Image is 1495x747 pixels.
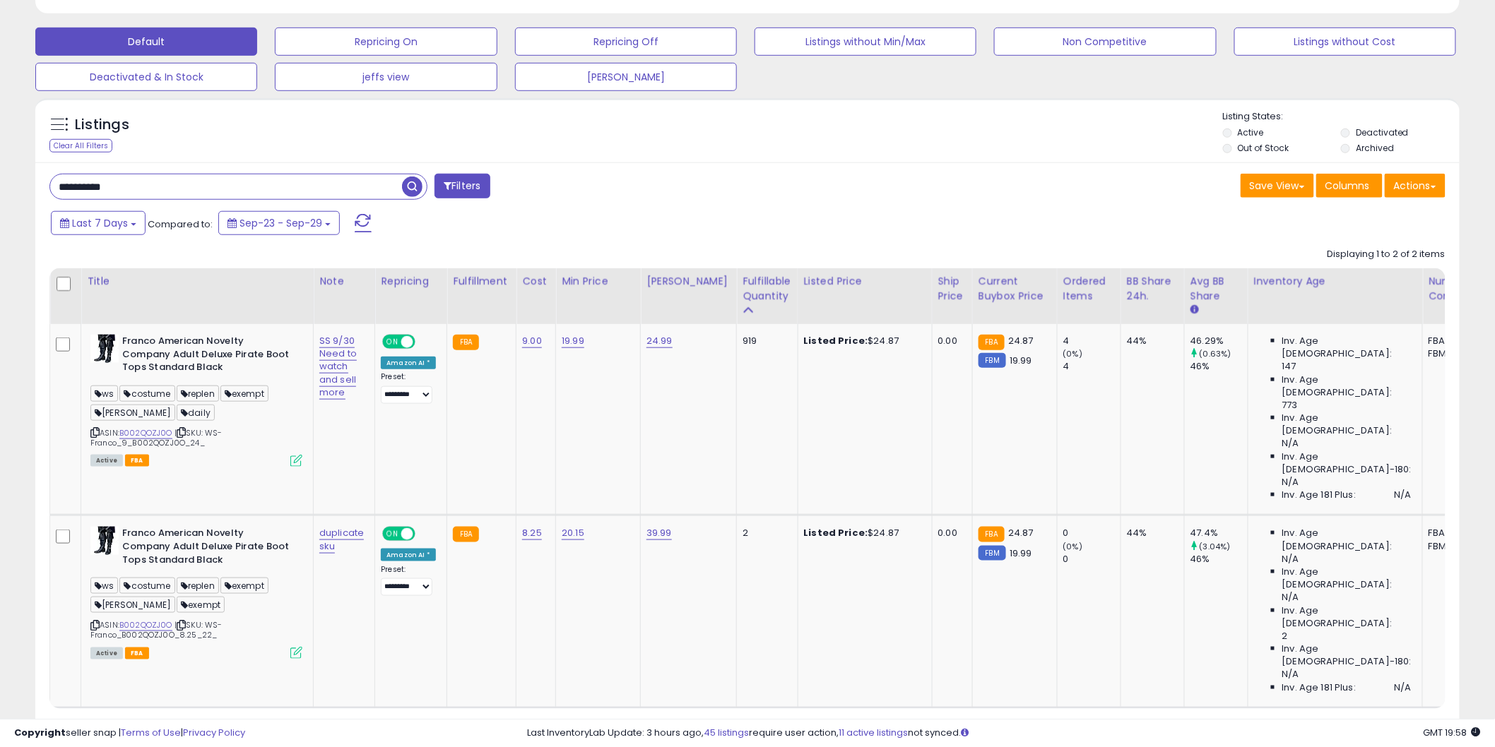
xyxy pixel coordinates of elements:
[14,727,245,740] div: seller snap | |
[1127,527,1174,539] div: 44%
[122,527,294,570] b: Franco American Novelty Company Adult Deluxe Pirate Boot Tops Standard Black
[1282,450,1412,476] span: Inv. Age [DEMOGRAPHIC_DATA]-180:
[1190,304,1199,316] small: Avg BB Share.
[14,726,66,739] strong: Copyright
[183,726,245,739] a: Privacy Policy
[1241,174,1314,198] button: Save View
[1127,335,1174,347] div: 44%
[319,274,369,289] div: Note
[979,353,1006,368] small: FBM
[1223,110,1460,124] p: Listing States:
[1429,540,1475,553] div: FBM: 2
[319,334,357,400] a: SS 9/30 Need to watch and sell more
[1429,335,1475,347] div: FBA: 2
[90,527,302,657] div: ASIN:
[453,335,479,350] small: FBA
[1282,489,1357,501] span: Inv. Age 181 Plus:
[90,619,223,640] span: | SKU: WS-Franco_B002QOZJ0O_8.25_22_
[1234,28,1456,56] button: Listings without Cost
[562,274,634,289] div: Min Price
[72,216,128,230] span: Last 7 Days
[90,335,302,465] div: ASIN:
[381,357,436,369] div: Amazon AI *
[1282,360,1296,373] span: 147
[979,527,1005,542] small: FBA
[804,274,926,289] div: Listed Price
[90,527,119,555] img: 51e6nVPr+hL._SL40_.jpg
[1238,142,1289,154] label: Out of Stock
[1429,274,1480,304] div: Num of Comp.
[1063,335,1121,347] div: 4
[804,526,868,539] b: Listed Price:
[1190,553,1248,566] div: 46%
[413,528,436,540] span: OFF
[122,335,294,378] b: Franco American Novelty Company Adult Deluxe Pirate Boot Tops Standard Black
[1424,726,1481,739] span: 2025-10-7 19:58 GMT
[522,274,550,289] div: Cost
[381,565,436,597] div: Preset:
[1008,526,1034,539] span: 24.87
[1190,274,1242,304] div: Avg BB Share
[121,726,181,739] a: Terms of Use
[755,28,976,56] button: Listings without Min/Max
[381,549,436,561] div: Amazon AI *
[1063,527,1121,539] div: 0
[49,139,112,153] div: Clear All Filters
[1008,334,1034,347] span: 24.87
[1395,681,1412,694] span: N/A
[515,63,737,91] button: [PERSON_NAME]
[1282,476,1299,489] span: N/A
[1316,174,1383,198] button: Columns
[177,405,215,421] span: daily
[384,528,402,540] span: ON
[125,647,149,659] span: FBA
[1429,527,1475,539] div: FBA: 2
[804,334,868,347] b: Listed Price:
[1282,566,1412,591] span: Inv. Age [DEMOGRAPHIC_DATA]:
[979,274,1051,304] div: Current Buybox Price
[1282,681,1357,694] span: Inv. Age 181 Plus:
[804,527,921,539] div: $24.87
[381,372,436,404] div: Preset:
[1010,354,1032,367] span: 19.99
[90,386,118,402] span: ws
[125,455,149,467] span: FBA
[35,28,257,56] button: Default
[515,28,737,56] button: Repricing Off
[87,274,307,289] div: Title
[979,546,1006,561] small: FBM
[177,386,219,402] span: replen
[384,336,402,348] span: ON
[275,63,497,91] button: jeffs view
[994,28,1216,56] button: Non Competitive
[938,527,962,539] div: 0.00
[1063,274,1115,304] div: Ordered Items
[1190,527,1248,539] div: 47.4%
[1190,335,1248,347] div: 46.29%
[1282,591,1299,604] span: N/A
[938,335,962,347] div: 0.00
[1254,274,1417,289] div: Inventory Age
[646,334,673,348] a: 24.99
[119,386,175,402] span: costume
[743,274,791,304] div: Fulfillable Quantity
[119,619,172,631] a: B002QOZJ0O
[90,597,175,613] span: [PERSON_NAME]
[90,405,175,421] span: [PERSON_NAME]
[119,427,172,439] a: B002QOZJ0O
[90,335,119,363] img: 51e6nVPr+hL._SL40_.jpg
[1063,553,1121,566] div: 0
[1282,437,1299,450] span: N/A
[220,386,268,402] span: exempt
[90,647,123,659] span: All listings currently available for purchase on Amazon
[1282,527,1412,552] span: Inv. Age [DEMOGRAPHIC_DATA]:
[1282,373,1412,399] span: Inv. Age [DEMOGRAPHIC_DATA]:
[1325,179,1370,193] span: Columns
[1063,541,1083,552] small: (0%)
[90,578,118,594] span: ws
[1063,348,1083,359] small: (0%)
[562,526,584,540] a: 20.15
[839,726,909,739] a: 11 active listings
[275,28,497,56] button: Repricing On
[1282,412,1412,437] span: Inv. Age [DEMOGRAPHIC_DATA]:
